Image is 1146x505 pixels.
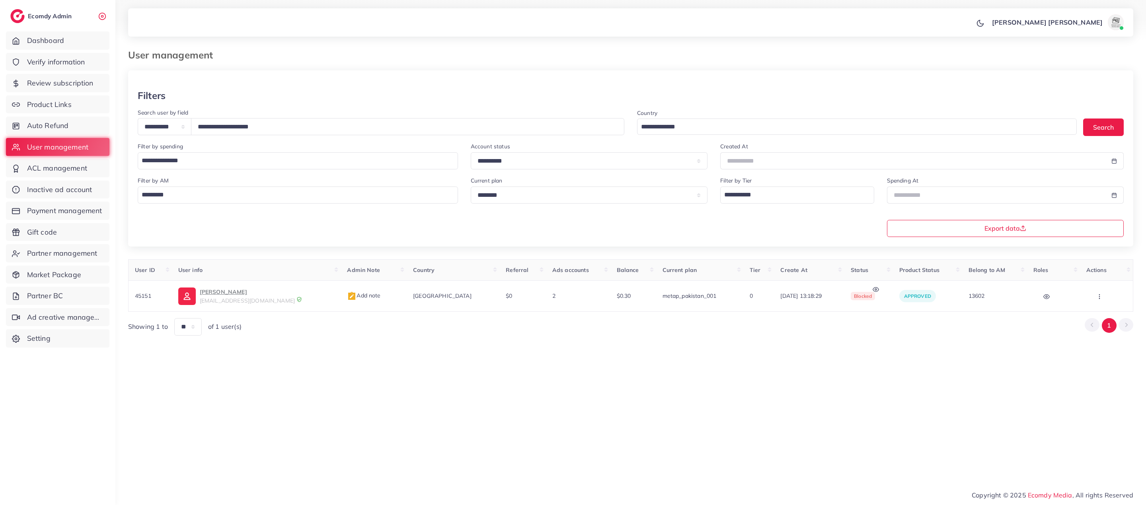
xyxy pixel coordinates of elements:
a: Dashboard [6,31,109,50]
span: Partner management [27,248,97,258]
a: logoEcomdy Admin [10,9,74,23]
img: logo [10,9,25,23]
span: User management [27,142,88,152]
span: Dashboard [27,35,64,46]
a: Verify information [6,53,109,71]
a: Setting [6,329,109,348]
span: Payment management [27,206,102,216]
input: Search for option [638,121,1066,133]
a: Auto Refund [6,117,109,135]
a: Payment management [6,202,109,220]
a: Ad creative management [6,308,109,326]
a: Market Package [6,266,109,284]
span: Review subscription [27,78,94,88]
a: ACL management [6,159,109,177]
span: Inactive ad account [27,185,92,195]
div: Search for option [637,118,1077,135]
a: Partner management [6,244,109,262]
span: ACL management [27,163,87,173]
a: Product Links [6,95,109,114]
span: Setting [27,333,51,344]
input: Search for option [721,188,863,202]
span: Auto Refund [27,120,69,131]
ul: Pagination [1085,318,1133,333]
span: Product Links [27,99,72,110]
input: Search for option [139,154,448,167]
button: Go to page 1 [1102,318,1117,333]
a: [PERSON_NAME] [PERSON_NAME]avatar [988,14,1127,30]
a: Review subscription [6,74,109,92]
h2: Ecomdy Admin [28,12,74,20]
div: Search for option [138,186,458,204]
p: [PERSON_NAME] [PERSON_NAME] [992,17,1103,27]
a: Gift code [6,223,109,241]
input: Search for option [139,188,448,202]
div: Search for option [720,186,874,204]
span: Gift code [27,227,57,237]
span: Ad creative management [27,312,103,322]
img: avatar [1108,14,1124,30]
a: Inactive ad account [6,181,109,199]
span: Verify information [27,57,85,67]
a: User management [6,138,109,156]
span: Partner BC [27,291,63,301]
a: Partner BC [6,287,109,305]
span: Market Package [27,270,81,280]
div: Search for option [138,152,458,169]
